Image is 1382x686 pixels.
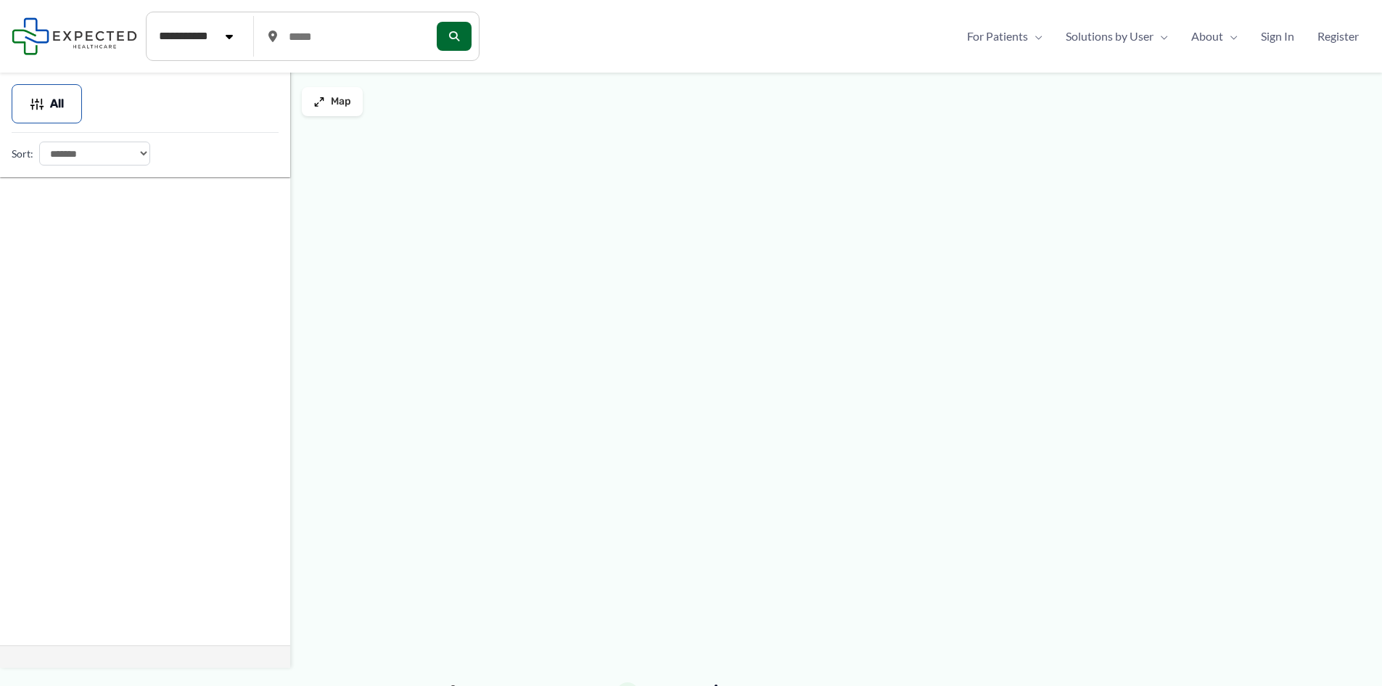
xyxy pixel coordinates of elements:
span: Map [331,96,351,108]
img: Expected Healthcare Logo - side, dark font, small [12,17,137,54]
button: All [12,84,82,123]
img: Filter [30,97,44,111]
span: Menu Toggle [1028,25,1042,47]
span: About [1191,25,1223,47]
span: Sign In [1261,25,1294,47]
a: For PatientsMenu Toggle [955,25,1054,47]
button: Map [302,87,363,116]
span: Solutions by User [1066,25,1153,47]
span: All [50,99,64,109]
span: Register [1317,25,1359,47]
span: Menu Toggle [1223,25,1238,47]
span: Menu Toggle [1153,25,1168,47]
a: AboutMenu Toggle [1180,25,1249,47]
a: Solutions by UserMenu Toggle [1054,25,1180,47]
span: For Patients [967,25,1028,47]
label: Sort: [12,144,33,163]
a: Register [1306,25,1370,47]
a: Sign In [1249,25,1306,47]
img: Maximize [313,96,325,107]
